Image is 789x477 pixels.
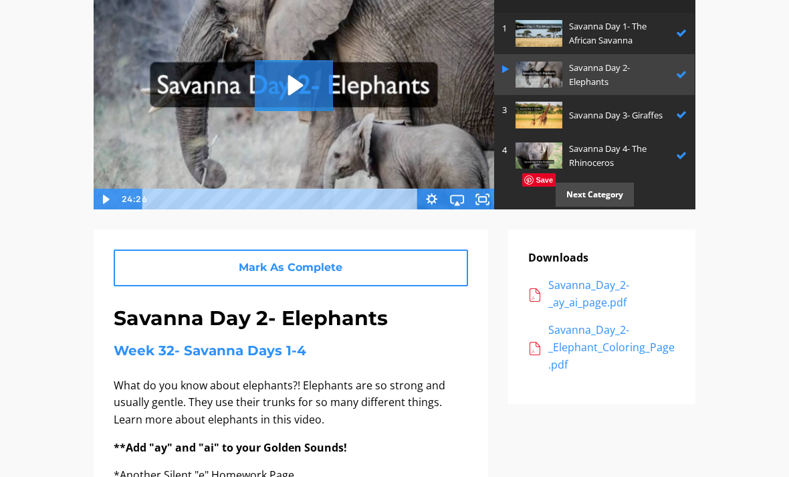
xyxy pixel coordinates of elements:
[114,250,468,286] a: Mark As Complete
[93,189,118,210] button: Play Video
[548,322,675,373] div: Savanna_Day_2-_Elephant_Coloring_Page.pdf
[502,143,509,157] p: 4
[494,176,695,213] a: Next Category
[502,103,509,117] p: 3
[494,135,695,177] a: 4 Savanna Day 4- The Rhinoceros
[522,173,556,187] span: Save
[114,377,468,429] p: What do you know about elephants?! Elephants are so strong and usually gentle. They use their tru...
[516,62,562,88] img: eYgvCBEzTpqRTXg6Hnwd_FE089EF4-A414-44D0-8D49-8A6340706FEB.jpeg
[516,20,562,46] img: 4ORp6JCkQEKOdxnexGpQ_B5006488-8FDC-4A00-AB1E-BE3828B75908.jpeg
[569,19,669,47] p: Savanna Day 1- The African Savanna
[528,288,542,302] img: acrobat.png
[469,189,495,210] button: Fullscreen
[419,189,444,210] button: Show settings menu
[528,322,675,373] a: Savanna_Day_2-_Elephant_Coloring_Page.pdf
[528,277,675,311] a: Savanna_Day_2-_ay_ai_page.pdf
[516,102,562,128] img: DvWuh0cySA2vaPUp5EYC_E9996AC1-0118-479D-8A2E-0E8C5D83A494.jpeg
[114,302,468,335] h1: Savanna Day 2- Elephants
[444,189,469,210] button: Airplay
[255,60,333,110] button: Play Video: sites/2147505858/video/lh2geyMTu2Ypckrhyavg_Savanna_Day_2-_Elephants.mp4
[516,142,562,169] img: PKLRck6YRpWvIuie2Ah5_E18EDD15-9B3B-4A75-A1C1-0ADF6DBC64CD.jpeg
[556,183,634,206] p: Next Category
[569,61,669,89] p: Savanna Day 2- Elephants
[528,342,542,355] img: acrobat.png
[548,277,675,311] div: Savanna_Day_2-_ay_ai_page.pdf
[494,95,695,134] a: 3 Savanna Day 3- Giraffes
[114,343,306,359] a: Week 32- Savanna Days 1-4
[494,13,695,54] a: 1 Savanna Day 1- The African Savanna
[494,54,695,96] a: Savanna Day 2- Elephants
[502,21,509,35] p: 1
[152,189,413,210] div: Playbar
[569,108,669,122] p: Savanna Day 3- Giraffes
[569,142,669,170] p: Savanna Day 4- The Rhinoceros
[528,250,675,267] p: Downloads
[114,440,347,455] strong: **Add "ay" and "ai" to your Golden Sounds!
